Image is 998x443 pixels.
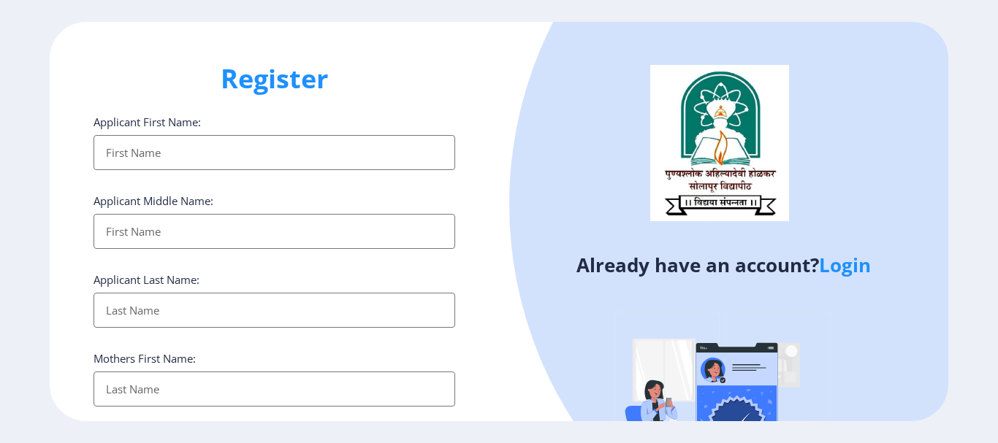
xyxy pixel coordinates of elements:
label: Applicant Middle Name: [94,193,213,208]
h4: Already have an account? [510,253,937,277]
label: Mothers First Name: [94,351,196,366]
input: Last Name [94,293,455,328]
label: Applicant First Name: [94,115,201,129]
input: Last Name [94,371,455,407]
input: First Name [94,214,455,249]
label: Applicant Last Name: [94,272,199,287]
img: logo [650,65,789,221]
h1: Register [94,61,455,96]
input: First Name [94,135,455,170]
a: Login [819,252,871,278]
